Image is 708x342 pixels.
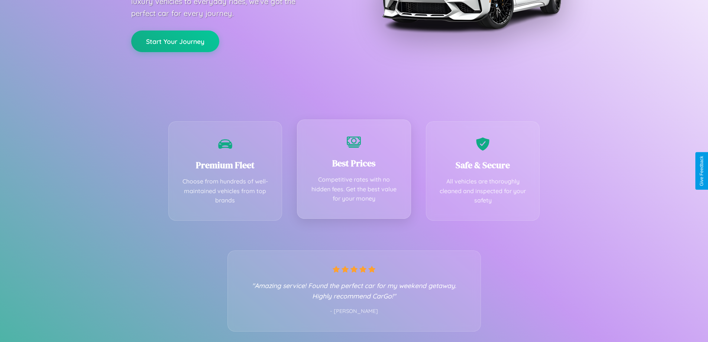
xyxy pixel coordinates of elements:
p: Competitive rates with no hidden fees. Get the best value for your money [308,175,400,204]
p: "Amazing service! Found the perfect car for my weekend getaway. Highly recommend CarGo!" [243,280,466,301]
p: Choose from hundreds of well-maintained vehicles from top brands [180,177,271,205]
h3: Best Prices [308,157,400,169]
h3: Premium Fleet [180,159,271,171]
p: - [PERSON_NAME] [243,307,466,316]
button: Start Your Journey [131,31,219,52]
h3: Safe & Secure [437,159,528,171]
p: All vehicles are thoroughly cleaned and inspected for your safety [437,177,528,205]
div: Give Feedback [699,156,704,186]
